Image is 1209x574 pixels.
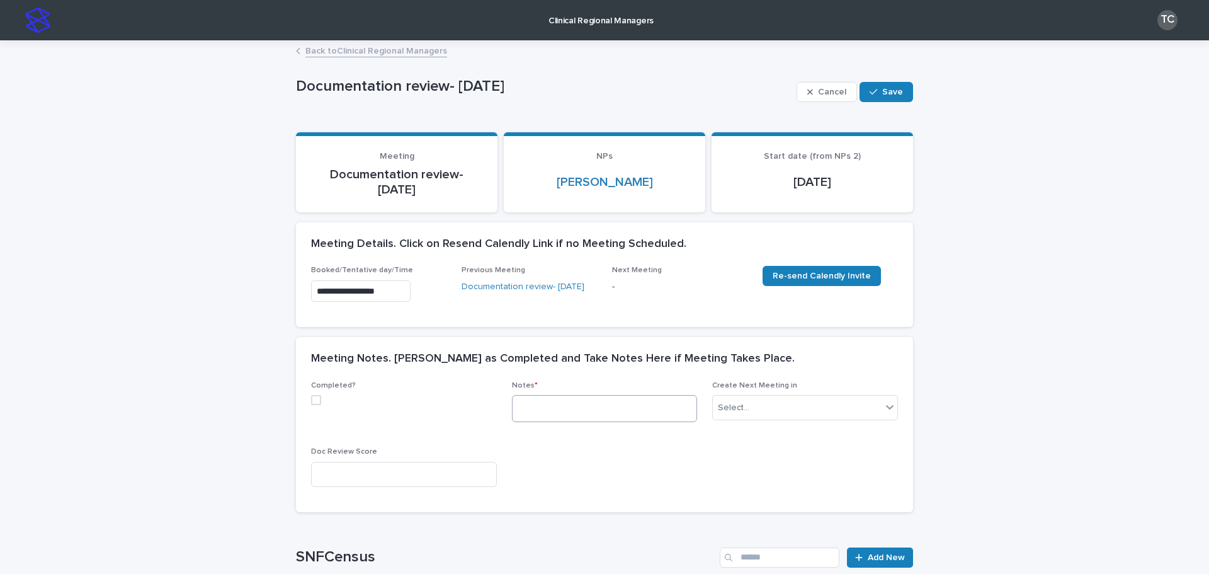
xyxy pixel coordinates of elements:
[311,238,686,251] h2: Meeting Details. Click on Resend Calendly Link if no Meeting Scheduled.
[25,8,50,33] img: stacker-logo-s-only.png
[818,88,846,96] span: Cancel
[311,167,482,197] p: Documentation review- [DATE]
[712,382,797,389] span: Create Next Meeting in
[1157,10,1178,30] div: TC
[380,152,414,161] span: Meeting
[727,175,898,190] p: [DATE]
[596,152,613,161] span: NPs
[305,43,447,57] a: Back toClinical Regional Managers
[311,448,377,456] span: Doc Review Score
[763,266,881,286] a: Re-send Calendly Invite
[797,82,857,102] button: Cancel
[557,175,653,190] a: [PERSON_NAME]
[720,548,839,568] input: Search
[296,548,715,566] h1: SNFCensus
[764,152,861,161] span: Start date (from NPs 2)
[612,280,747,294] p: -
[311,382,356,389] span: Completed?
[296,77,792,96] p: Documentation review- [DATE]
[462,280,584,294] a: Documentation review- [DATE]
[512,382,538,389] span: Notes
[612,267,662,274] span: Next Meeting
[773,272,871,280] span: Re-send Calendly Invite
[882,88,903,96] span: Save
[860,82,913,102] button: Save
[311,352,795,366] h2: Meeting Notes. [PERSON_NAME] as Completed and Take Notes Here if Meeting Takes Place.
[847,548,913,568] a: Add New
[462,267,525,274] span: Previous Meeting
[718,401,749,415] div: Select...
[311,267,413,274] span: Booked/Tentative day/Time
[868,553,905,562] span: Add New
